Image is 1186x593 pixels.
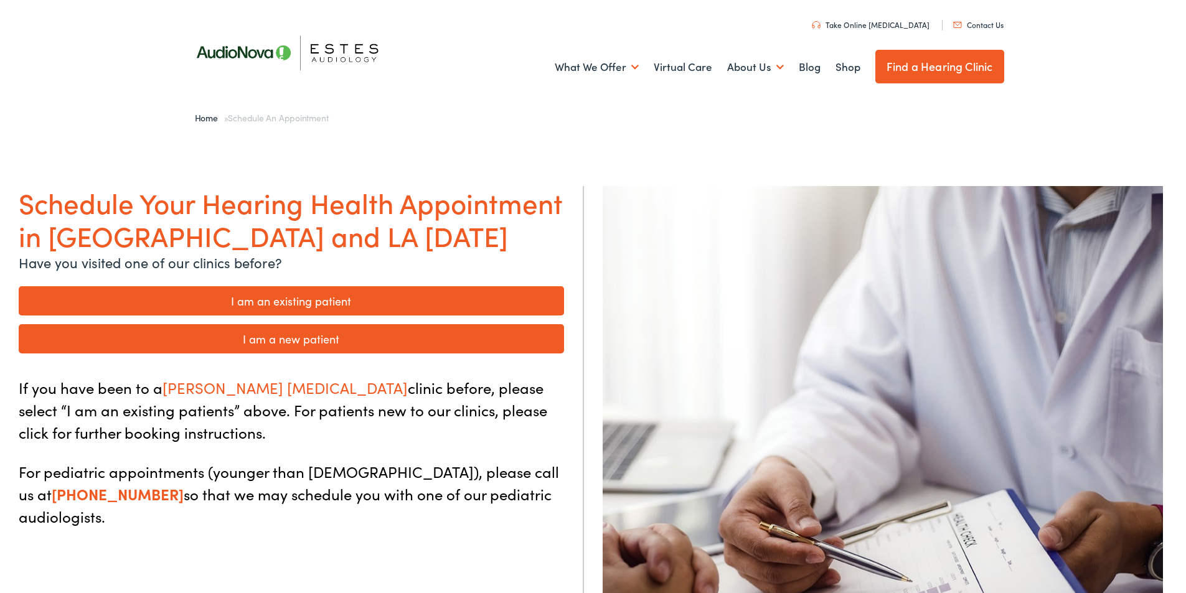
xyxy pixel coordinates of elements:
[19,252,564,273] p: Have you visited one of our clinics before?
[812,21,821,29] img: utility icon
[19,324,564,353] a: I am a new patient
[953,22,962,28] img: utility icon
[228,111,328,124] span: Schedule an Appointment
[727,44,784,90] a: About Us
[953,19,1004,30] a: Contact Us
[19,460,564,528] p: For pediatric appointments (younger than [DEMOGRAPHIC_DATA]), please call us at so that we may sc...
[162,377,408,398] span: [PERSON_NAME] [MEDICAL_DATA]
[19,376,564,444] p: If you have been to a clinic before, please select “I am an existing patients” above. For patient...
[812,19,930,30] a: Take Online [MEDICAL_DATA]
[875,50,1004,83] a: Find a Hearing Clinic
[654,44,712,90] a: Virtual Care
[19,186,564,252] h1: Schedule Your Hearing Health Appointment in [GEOGRAPHIC_DATA] and LA [DATE]
[555,44,639,90] a: What We Offer
[835,44,860,90] a: Shop
[799,44,821,90] a: Blog
[195,111,224,124] a: Home
[195,111,329,124] span: »
[52,483,184,504] a: [PHONE_NUMBER]
[19,286,564,315] a: I am an existing patient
